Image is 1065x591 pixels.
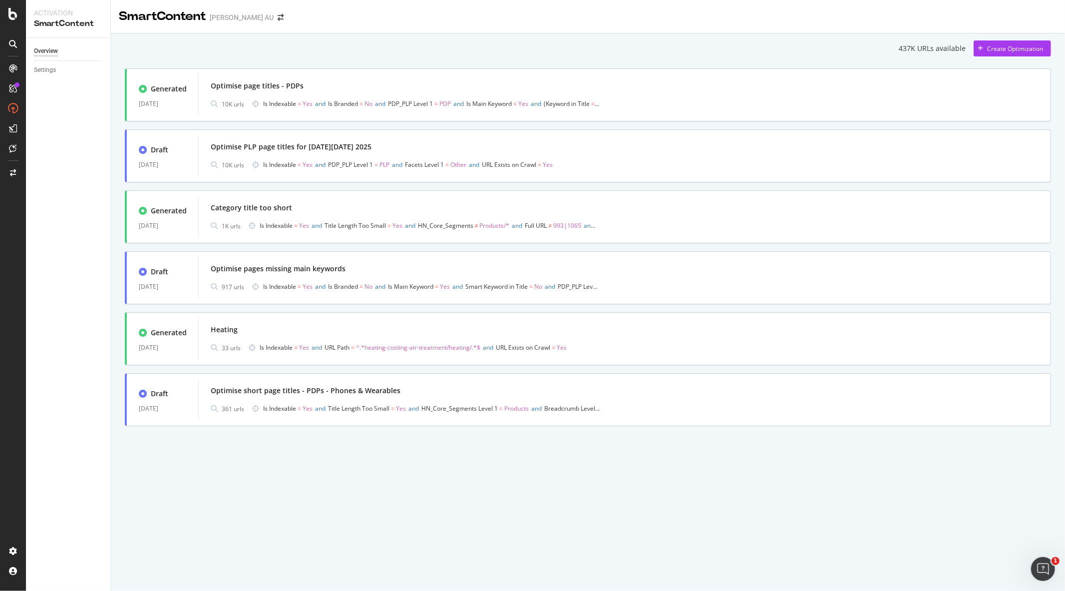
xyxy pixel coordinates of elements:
span: and [512,221,523,230]
div: 917 urls [222,283,244,291]
span: = [351,343,355,352]
span: Yes [299,221,309,230]
span: = [294,343,298,352]
span: and [315,404,326,413]
span: and [531,99,541,108]
span: URL Exists on Crawl [496,343,550,352]
span: Other [450,160,466,169]
span: 993|1065 [553,221,581,230]
div: [DATE] [139,159,186,171]
span: and [315,282,326,291]
span: = [294,221,298,230]
span: Yes [396,404,406,413]
span: and [469,160,479,169]
div: 1K urls [222,222,241,230]
div: Generated [151,328,187,338]
div: [DATE] [139,98,186,110]
span: HN_Core_Segments [418,221,473,230]
span: = [513,99,517,108]
span: = [391,404,394,413]
span: ^.*heating-cooling-air-treatment/heating/.*$ [356,343,480,352]
span: and [375,99,385,108]
div: arrow-right-arrow-left [278,14,284,21]
span: Breadcrumb Level 2 [544,404,600,413]
span: No [534,282,542,291]
span: and [408,404,419,413]
div: Optimise PLP page titles for [DATE][DATE] 2025 [211,142,371,152]
span: = [374,160,378,169]
span: Yes [303,404,313,413]
span: Is Indexable [263,404,296,413]
div: 33 urls [222,344,241,352]
span: and [483,343,493,352]
span: Title Length Too Small [328,404,389,413]
div: [DATE] [139,220,186,232]
div: Generated [151,206,187,216]
span: Yes [440,282,450,291]
div: 10K urls [222,100,244,108]
span: Yes [299,343,309,352]
span: and [453,99,464,108]
span: No [364,99,372,108]
div: [DATE] [139,342,186,354]
span: Yes [303,160,313,169]
div: 437K URLs available [899,43,966,53]
span: Is Indexable [263,282,296,291]
span: Is Indexable [260,221,293,230]
span: = [552,343,555,352]
div: [PERSON_NAME] AU [210,12,274,22]
div: SmartContent [34,18,102,29]
div: Optimise pages missing main keywords [211,264,346,274]
div: 361 urls [222,405,244,413]
span: 1 [1052,557,1060,565]
span: and [315,160,326,169]
span: = [359,282,363,291]
div: Category title too short [211,203,292,213]
span: Yes [518,99,528,108]
span: = [529,282,533,291]
span: No [364,282,372,291]
div: Draft [151,145,168,155]
span: Smart Keyword in Title [465,282,528,291]
span: Yes [392,221,402,230]
span: PLP [379,160,389,169]
span: = [298,160,301,169]
div: Optimise page titles - PDPs [211,81,304,91]
span: Keyword in Title [546,99,590,108]
span: = [435,282,438,291]
div: Heating [211,325,238,335]
div: SmartContent [119,8,206,25]
span: PDP_PLP Level 1 [558,282,603,291]
span: and [452,282,463,291]
span: ≠ [549,221,552,230]
span: Full URL [525,221,547,230]
span: and [375,282,385,291]
div: Draft [151,389,168,399]
span: = [591,99,599,108]
span: Yes [543,160,553,169]
span: = [434,99,438,108]
a: Overview [34,46,103,56]
span: = [538,160,541,169]
span: Yes [557,343,567,352]
span: and [312,221,322,230]
span: Is Main Keyword [388,282,433,291]
span: = [445,160,449,169]
span: Is Main Keyword [466,99,512,108]
span: and [392,160,402,169]
span: = [298,404,301,413]
span: Products/* [480,221,510,230]
span: Is Indexable [263,99,296,108]
span: = [298,282,301,291]
span: Is Indexable [263,160,296,169]
span: Title Length Too Small [325,221,386,230]
span: = [499,404,503,413]
span: URL Path [325,343,350,352]
span: Yes [303,282,313,291]
span: PDP [439,99,451,108]
div: Generated [151,84,187,94]
span: and [312,343,322,352]
span: and [531,404,542,413]
div: Create Optimization [987,44,1043,53]
span: Yes [303,99,313,108]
